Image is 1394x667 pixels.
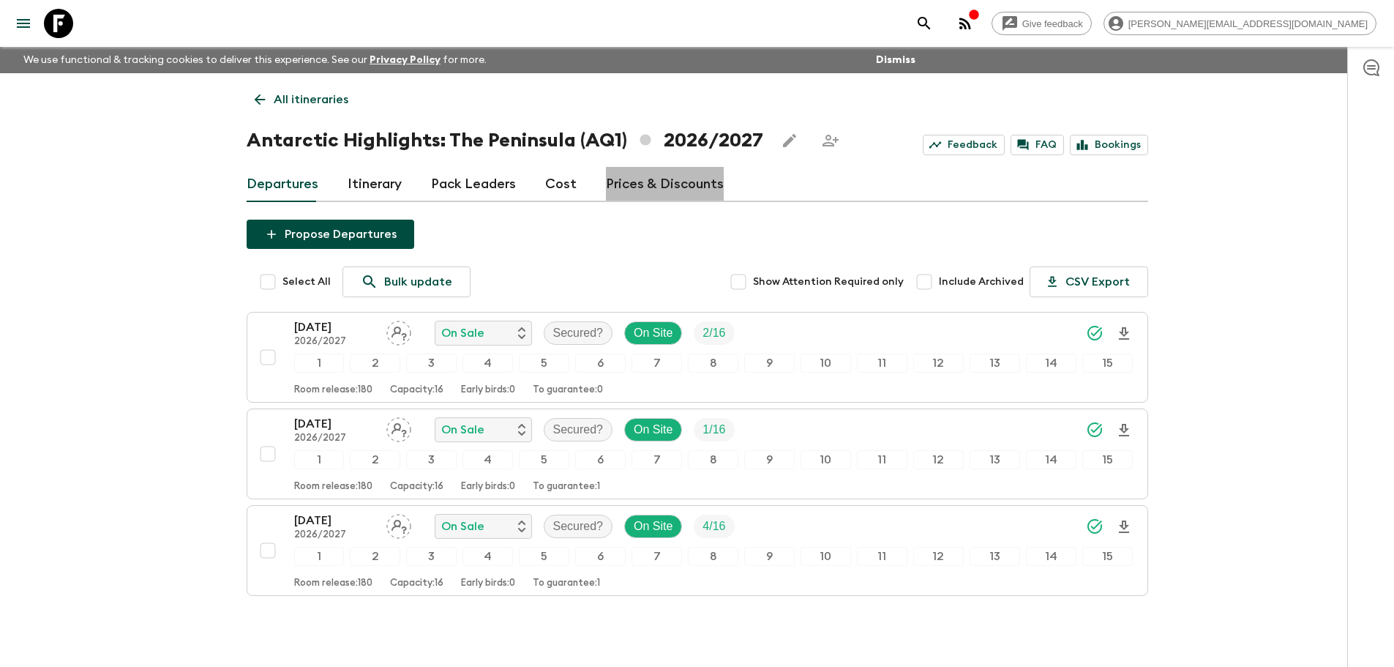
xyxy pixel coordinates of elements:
[1011,135,1064,155] a: FAQ
[872,50,919,70] button: Dismiss
[533,578,600,589] p: To guarantee: 1
[544,321,613,345] div: Secured?
[441,518,484,535] p: On Sale
[294,481,372,493] p: Room release: 180
[1115,518,1133,536] svg: Download Onboarding
[857,547,907,566] div: 11
[624,418,682,441] div: On Site
[294,336,375,348] p: 2026/2027
[634,518,672,535] p: On Site
[462,450,513,469] div: 4
[294,415,375,433] p: [DATE]
[801,354,851,373] div: 10
[386,518,411,530] span: Assign pack leader
[294,450,345,469] div: 1
[575,450,626,469] div: 6
[294,529,375,541] p: 2026/2027
[294,578,372,589] p: Room release: 180
[406,450,457,469] div: 3
[1014,18,1091,29] span: Give feedback
[461,384,515,396] p: Early birds: 0
[247,85,356,114] a: All itineraries
[775,126,804,155] button: Edit this itinerary
[744,547,795,566] div: 9
[632,450,682,469] div: 7
[634,421,672,439] p: On Site
[744,450,795,469] div: 9
[461,578,515,589] p: Early birds: 0
[544,515,613,538] div: Secured?
[632,354,682,373] div: 7
[342,267,471,297] a: Bulk update
[1115,422,1133,439] svg: Download Onboarding
[632,547,682,566] div: 7
[624,515,682,538] div: On Site
[992,12,1092,35] a: Give feedback
[553,518,604,535] p: Secured?
[247,312,1148,403] button: [DATE]2026/2027Assign pack leaderOn SaleSecured?On SiteTrip Fill123456789101112131415Room release...
[688,354,738,373] div: 8
[1082,354,1133,373] div: 15
[533,384,603,396] p: To guarantee: 0
[694,515,734,538] div: Trip Fill
[294,547,345,566] div: 1
[857,354,907,373] div: 11
[386,422,411,433] span: Assign pack leader
[544,418,613,441] div: Secured?
[247,409,1148,499] button: [DATE]2026/2027Assign pack leaderOn SaleSecured?On SiteTrip Fill123456789101112131415Room release...
[624,321,682,345] div: On Site
[294,354,345,373] div: 1
[533,481,600,493] p: To guarantee: 1
[348,167,402,202] a: Itinerary
[282,275,331,289] span: Select All
[461,481,515,493] p: Early birds: 0
[694,321,734,345] div: Trip Fill
[753,275,904,289] span: Show Attention Required only
[1026,354,1076,373] div: 14
[1120,18,1376,29] span: [PERSON_NAME][EMAIL_ADDRESS][DOMAIN_NAME]
[350,547,400,566] div: 2
[744,354,795,373] div: 9
[294,318,375,336] p: [DATE]
[519,547,569,566] div: 5
[688,450,738,469] div: 8
[1026,547,1076,566] div: 14
[370,55,441,65] a: Privacy Policy
[702,518,725,535] p: 4 / 16
[913,547,964,566] div: 12
[247,220,414,249] button: Propose Departures
[910,9,939,38] button: search adventures
[816,126,845,155] span: Share this itinerary
[970,354,1020,373] div: 13
[694,418,734,441] div: Trip Fill
[519,354,569,373] div: 5
[970,547,1020,566] div: 13
[913,450,964,469] div: 12
[1086,324,1103,342] svg: Synced Successfully
[350,354,400,373] div: 2
[1086,421,1103,439] svg: Synced Successfully
[462,354,513,373] div: 4
[1115,325,1133,343] svg: Download Onboarding
[294,512,375,529] p: [DATE]
[634,324,672,342] p: On Site
[1103,12,1376,35] div: [PERSON_NAME][EMAIL_ADDRESS][DOMAIN_NAME]
[441,421,484,439] p: On Sale
[390,384,443,396] p: Capacity: 16
[294,433,375,444] p: 2026/2027
[386,325,411,337] span: Assign pack leader
[970,450,1020,469] div: 13
[575,354,626,373] div: 6
[1082,450,1133,469] div: 15
[1086,518,1103,535] svg: Synced Successfully
[519,450,569,469] div: 5
[688,547,738,566] div: 8
[939,275,1024,289] span: Include Archived
[553,421,604,439] p: Secured?
[247,505,1148,596] button: [DATE]2026/2027Assign pack leaderOn SaleSecured?On SiteTrip Fill123456789101112131415Room release...
[1030,267,1148,297] button: CSV Export
[801,450,851,469] div: 10
[606,167,724,202] a: Prices & Discounts
[545,167,577,202] a: Cost
[384,273,452,291] p: Bulk update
